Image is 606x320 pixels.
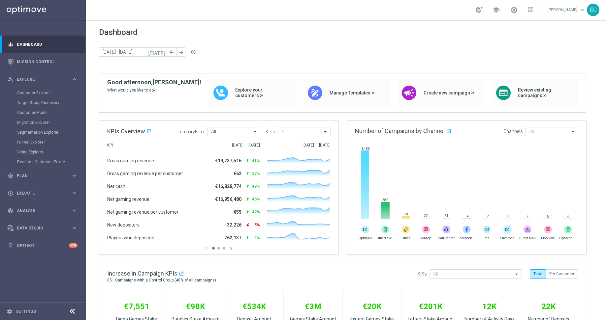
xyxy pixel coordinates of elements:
[17,110,69,115] a: Customer Model
[69,243,78,248] div: +10
[71,207,78,214] i: keyboard_arrow_right
[17,147,85,157] div: Visits Explorer
[8,208,14,214] i: track_changes
[71,190,78,196] i: keyboard_arrow_right
[17,53,78,70] a: Mission Control
[17,36,78,53] a: Dashboard
[17,118,85,127] div: Migration Explorer
[17,98,85,108] div: Target Group Discovery
[8,190,14,196] i: play_circle_outline
[8,76,71,82] div: Explore
[17,120,69,125] a: Migration Explorer
[8,237,78,254] div: Optibot
[17,149,69,155] a: Visits Explorer
[7,308,13,314] i: settings
[7,77,78,82] button: person_search Explore keyboard_arrow_right
[8,208,71,214] div: Analyze
[17,90,69,95] a: Customer Explorer
[17,130,69,135] a: Segmentation Explorer
[17,137,85,147] div: Funnel Explorer
[16,309,36,313] a: Settings
[71,225,78,231] i: keyboard_arrow_right
[7,191,78,196] button: play_circle_outline Execute keyboard_arrow_right
[493,6,500,13] span: school
[17,77,71,81] span: Explore
[17,174,71,178] span: Plan
[8,41,14,47] i: equalizer
[7,243,78,248] button: lightbulb Optibot +10
[8,53,78,70] div: Mission Control
[7,173,78,178] button: gps_fixed Plan keyboard_arrow_right
[17,157,85,167] div: Realtime Customer Profile
[17,209,71,213] span: Analyze
[8,173,14,179] i: gps_fixed
[17,159,69,165] a: Realtime Customer Profile
[547,5,587,15] a: [PERSON_NAME]keyboard_arrow_down
[8,225,71,231] div: Data Studio
[17,88,85,98] div: Customer Explorer
[8,173,71,179] div: Plan
[7,42,78,47] button: equalizer Dashboard
[8,76,14,82] i: person_search
[7,226,78,231] button: Data Studio keyboard_arrow_right
[8,36,78,53] div: Dashboard
[71,173,78,179] i: keyboard_arrow_right
[8,190,71,196] div: Execute
[17,226,71,230] span: Data Studio
[7,208,78,213] button: track_changes Analyze keyboard_arrow_right
[579,6,586,13] span: keyboard_arrow_down
[7,59,78,65] button: Mission Control
[71,76,78,82] i: keyboard_arrow_right
[587,4,599,16] div: EC
[17,127,85,137] div: Segmentation Explorer
[17,237,69,254] a: Optibot
[8,243,14,249] i: lightbulb
[17,108,85,118] div: Customer Model
[17,100,69,105] a: Target Group Discovery
[17,191,71,195] span: Execute
[17,140,69,145] a: Funnel Explorer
